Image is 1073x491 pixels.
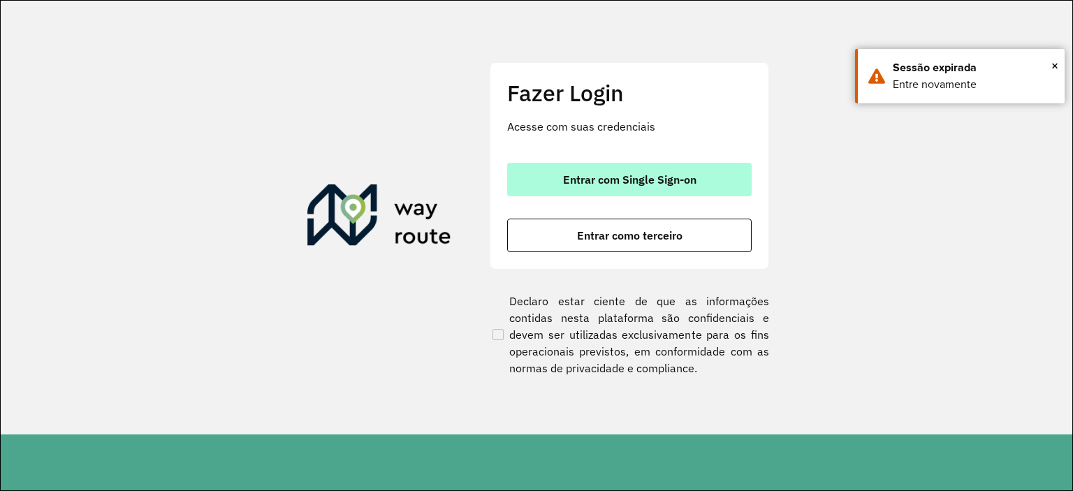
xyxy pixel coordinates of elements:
div: Entre novamente [893,76,1054,93]
button: Close [1051,55,1058,76]
span: Entrar com Single Sign-on [563,174,696,185]
p: Acesse com suas credenciais [507,118,752,135]
img: Roteirizador AmbevTech [307,184,451,251]
div: Sessão expirada [893,59,1054,76]
h2: Fazer Login [507,80,752,106]
button: button [507,163,752,196]
span: Entrar como terceiro [577,230,683,241]
label: Declaro estar ciente de que as informações contidas nesta plataforma são confidenciais e devem se... [490,293,769,376]
button: button [507,219,752,252]
span: × [1051,55,1058,76]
